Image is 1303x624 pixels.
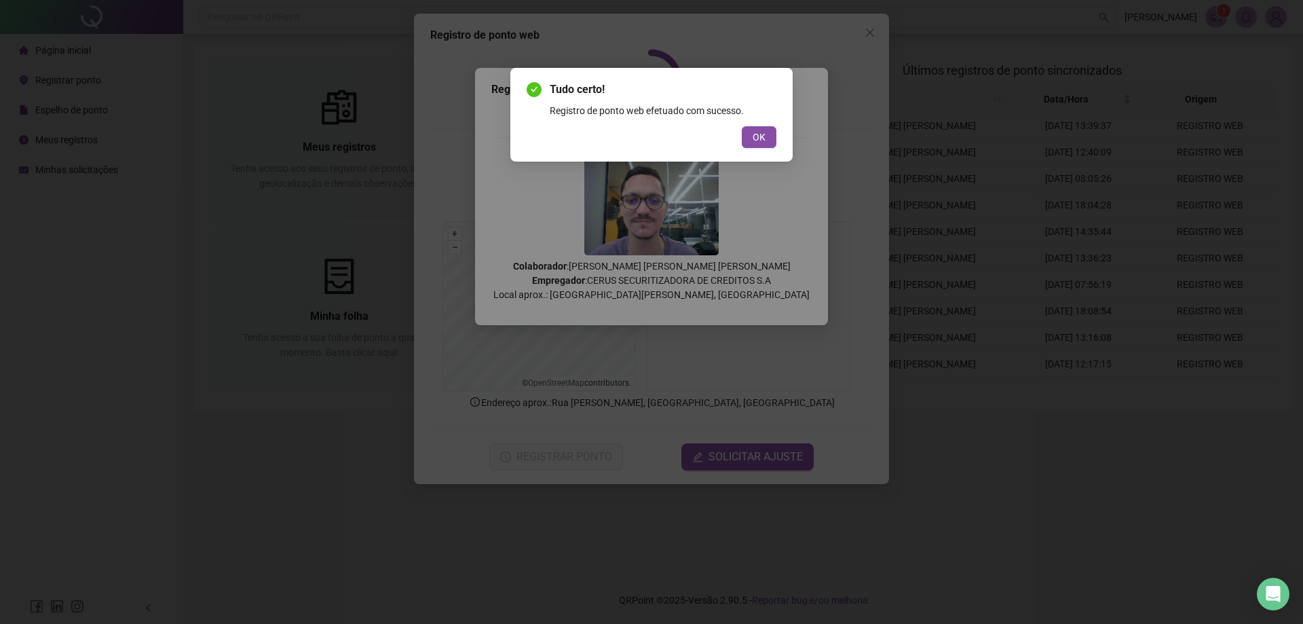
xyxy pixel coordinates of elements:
[550,103,776,118] div: Registro de ponto web efetuado com sucesso.
[550,81,776,98] span: Tudo certo!
[527,82,542,97] span: check-circle
[742,126,776,148] button: OK
[753,130,766,145] span: OK
[1257,578,1289,610] div: Open Intercom Messenger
